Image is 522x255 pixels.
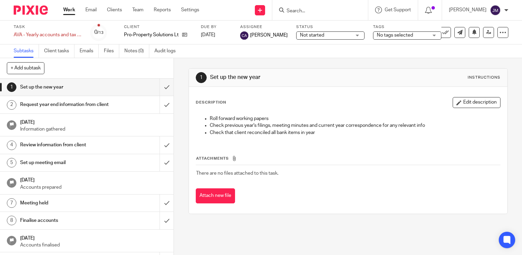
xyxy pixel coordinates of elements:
p: Description [196,100,226,105]
span: There are no files attached to this task. [196,171,278,176]
span: Attachments [196,157,229,160]
a: Settings [181,6,199,13]
h1: Meeting held [20,198,109,208]
a: Clients [107,6,122,13]
a: Subtasks [14,44,39,58]
div: 1 [196,72,207,83]
a: Email [85,6,97,13]
img: Pixie [14,5,48,15]
label: Status [296,24,365,30]
h1: Set up the new year [20,82,109,92]
input: Search [286,8,347,14]
span: Not started [300,33,324,38]
img: svg%3E [240,31,248,40]
div: AVA - Yearly accounts and tax return [14,31,82,38]
p: Accounts finalised [20,242,167,249]
div: Instructions [468,75,500,80]
a: Audit logs [154,44,181,58]
h1: [DATE] [20,175,167,184]
p: Accounts prepared [20,184,167,191]
h1: Review information from client [20,140,109,150]
a: Team [132,6,143,13]
label: Tags [373,24,441,30]
h1: Set up the new year [210,74,362,81]
label: Assignee [240,24,288,30]
a: Client tasks [44,44,74,58]
button: Edit description [453,97,500,108]
span: Get Support [385,8,411,12]
button: + Add subtask [7,62,44,74]
label: Due by [201,24,232,30]
span: [PERSON_NAME] [250,32,288,39]
h1: Request year end information from client [20,99,109,110]
span: No tags selected [377,33,413,38]
p: Check that client reconciled all bank items in year [210,129,500,136]
h1: [DATE] [20,233,167,242]
span: [DATE] [201,32,215,37]
a: Reports [154,6,171,13]
img: svg%3E [490,5,501,16]
h1: Set up meeting email [20,158,109,168]
label: Task [14,24,82,30]
a: Emails [80,44,99,58]
div: 2 [7,100,16,110]
div: 4 [7,140,16,150]
label: Client [124,24,192,30]
p: Information gathered [20,126,167,133]
p: [PERSON_NAME] [449,6,486,13]
a: Work [63,6,75,13]
div: 1 [7,82,16,92]
button: Attach new file [196,188,235,204]
div: 7 [7,198,16,208]
p: Check previous year's filings, meeting minutes and current year correspondence for any relevant info [210,122,500,129]
a: Files [104,44,119,58]
h1: Finalise accounts [20,215,109,226]
a: Notes (0) [124,44,149,58]
p: Pro-Property Solutions Ltd [124,31,179,38]
div: 0 [94,28,104,36]
p: Roll forward working papers [210,115,500,122]
small: /13 [97,31,104,35]
div: 5 [7,158,16,167]
div: 8 [7,216,16,225]
h1: [DATE] [20,117,167,126]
